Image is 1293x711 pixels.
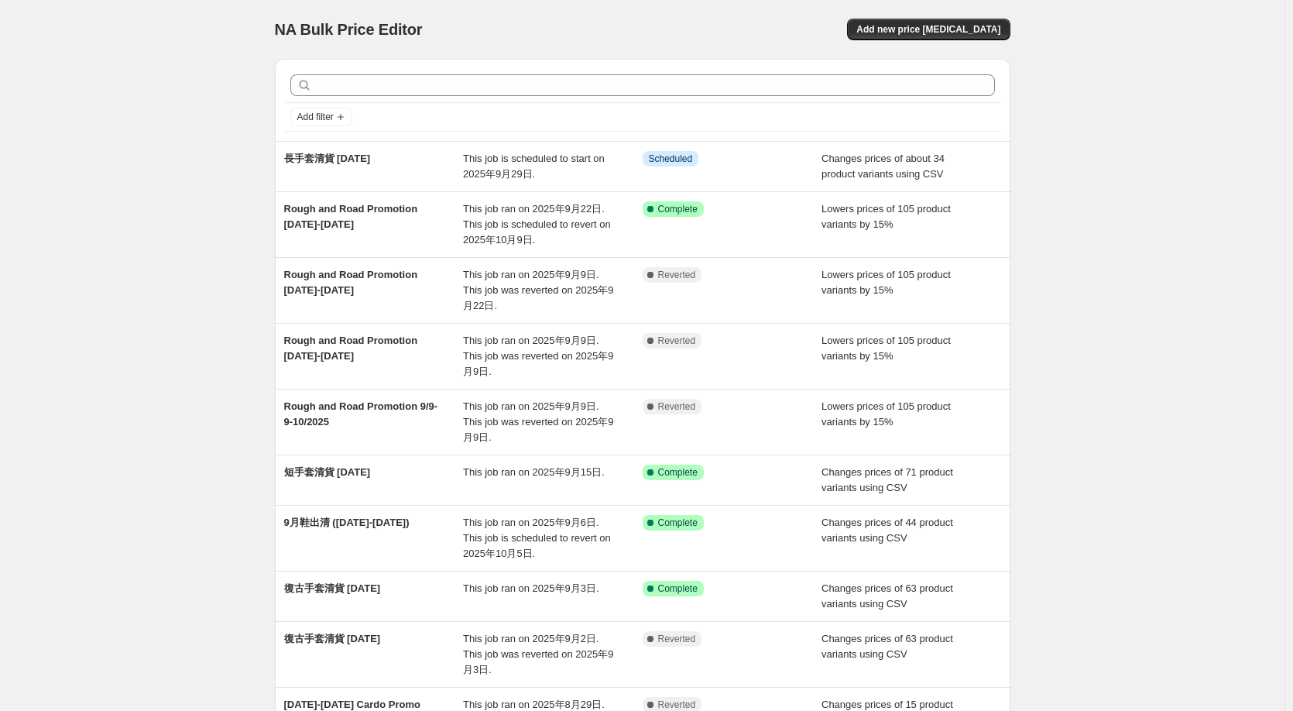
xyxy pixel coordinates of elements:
[284,466,371,478] span: 短手套清貨 [DATE]
[821,335,951,362] span: Lowers prices of 105 product variants by 15%
[463,269,613,311] span: This job ran on 2025年9月9日. This job was reverted on 2025年9月22日.
[821,633,953,660] span: Changes prices of 63 product variants using CSV
[297,111,334,123] span: Add filter
[463,517,611,559] span: This job ran on 2025年9月6日. This job is scheduled to revert on 2025年10月5日.
[847,19,1010,40] button: Add new price [MEDICAL_DATA]
[284,633,381,644] span: 復古手套清貨 [DATE]
[275,21,423,38] span: NA Bulk Price Editor
[284,400,438,428] span: Rough and Road Promotion 9/9-9-10/2025
[463,335,613,377] span: This job ran on 2025年9月9日. This job was reverted on 2025年9月9日.
[284,153,371,164] span: 長手套清貨 [DATE]
[658,582,698,595] span: Complete
[290,108,352,126] button: Add filter
[658,400,696,413] span: Reverted
[658,335,696,347] span: Reverted
[658,517,698,529] span: Complete
[284,203,418,230] span: Rough and Road Promotion [DATE]-[DATE]
[821,153,945,180] span: Changes prices of about 34 product variants using CSV
[463,203,611,246] span: This job ran on 2025年9月22日. This job is scheduled to revert on 2025年10月9日.
[284,699,420,710] span: [DATE]-[DATE] Cardo Promo
[658,699,696,711] span: Reverted
[463,582,599,594] span: This job ran on 2025年9月3日.
[658,269,696,281] span: Reverted
[284,335,418,362] span: Rough and Road Promotion [DATE]-[DATE]
[821,466,953,493] span: Changes prices of 71 product variants using CSV
[658,633,696,645] span: Reverted
[284,517,410,528] span: 9月鞋出清 ([DATE]-[DATE])
[821,400,951,428] span: Lowers prices of 105 product variants by 15%
[821,203,951,230] span: Lowers prices of 105 product variants by 15%
[856,23,1000,36] span: Add new price [MEDICAL_DATA]
[821,517,953,544] span: Changes prices of 44 product variants using CSV
[649,153,693,165] span: Scheduled
[463,400,613,443] span: This job ran on 2025年9月9日. This job was reverted on 2025年9月9日.
[463,466,605,478] span: This job ran on 2025年9月15日.
[463,153,605,180] span: This job is scheduled to start on 2025年9月29日.
[658,203,698,215] span: Complete
[821,582,953,610] span: Changes prices of 63 product variants using CSV
[284,582,381,594] span: 復古手套清貨 [DATE]
[821,269,951,296] span: Lowers prices of 105 product variants by 15%
[284,269,418,296] span: Rough and Road Promotion [DATE]-[DATE]
[463,633,613,675] span: This job ran on 2025年9月2日. This job was reverted on 2025年9月3日.
[658,466,698,479] span: Complete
